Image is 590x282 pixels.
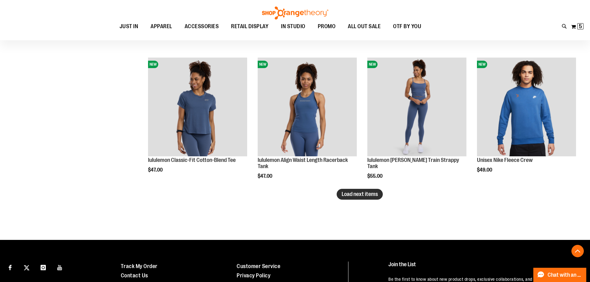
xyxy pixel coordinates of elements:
a: Contact Us [121,272,148,279]
img: lululemon Align Waist Length Racerback Tank [258,58,357,157]
a: Track My Order [121,263,158,269]
span: NEW [477,61,487,68]
span: $55.00 [367,173,383,179]
img: Unisex Nike Fleece Crew [477,58,576,157]
a: lululemon Align Waist Length Racerback Tank [258,157,348,169]
a: lululemon Classic-Fit Cotton-Blend TeeNEW [148,58,247,158]
span: $47.00 [258,173,273,179]
a: Visit our Facebook page [5,262,15,272]
img: lululemon Wunder Train Strappy Tank [367,58,466,157]
span: NEW [367,61,378,68]
button: Chat with an Expert [533,268,587,282]
a: lululemon Wunder Train Strappy TankNEW [367,58,466,158]
a: lululemon Classic-Fit Cotton-Blend Tee [148,157,236,163]
span: RETAIL DISPLAY [231,20,269,33]
img: lululemon Classic-Fit Cotton-Blend Tee [148,58,247,157]
span: $47.00 [148,167,164,173]
a: Unisex Nike Fleece Crew [477,157,533,163]
a: Visit our Youtube page [55,262,65,272]
button: Load next items [337,189,383,200]
span: NEW [258,61,268,68]
div: product [474,54,579,189]
span: ACCESSORIES [185,20,219,33]
a: Visit our X page [21,262,32,272]
span: Chat with an Expert [548,272,583,278]
button: Back To Top [571,245,584,257]
span: ALL OUT SALE [348,20,381,33]
span: JUST IN [120,20,138,33]
h4: Join the List [388,262,576,273]
span: PROMO [318,20,336,33]
div: product [145,54,250,189]
img: Twitter [24,265,29,271]
span: 5 [579,23,582,29]
div: product [364,54,470,195]
span: IN STUDIO [281,20,305,33]
a: Visit our Instagram page [38,262,49,272]
a: Unisex Nike Fleece CrewNEW [477,58,576,158]
a: lululemon [PERSON_NAME] Train Strappy Tank [367,157,459,169]
span: APPAREL [151,20,172,33]
span: $49.00 [477,167,493,173]
span: Load next items [342,191,378,197]
span: OTF BY YOU [393,20,421,33]
div: product [255,54,360,195]
a: Customer Service [237,263,280,269]
span: NEW [148,61,158,68]
a: Privacy Policy [237,272,270,279]
img: Shop Orangetheory [261,7,329,20]
a: lululemon Align Waist Length Racerback TankNEW [258,58,357,158]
